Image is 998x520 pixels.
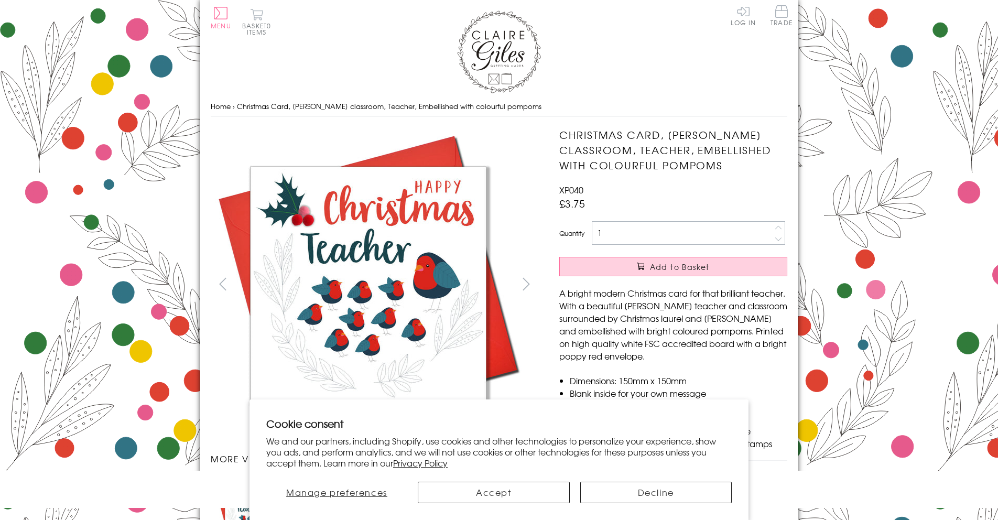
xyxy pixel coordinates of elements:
[247,21,271,37] span: 0 items
[211,452,538,465] h3: More views
[393,457,448,469] a: Privacy Policy
[559,287,787,362] p: A bright modern Christmas card for that brilliant teacher. With a beautiful [PERSON_NAME] teacher...
[237,101,541,111] span: Christmas Card, [PERSON_NAME] classroom, Teacher, Embellished with colourful pompoms
[650,262,710,272] span: Add to Basket
[266,416,732,431] h2: Cookie consent
[211,101,231,111] a: Home
[286,486,387,499] span: Manage preferences
[266,436,732,468] p: We and our partners, including Shopify, use cookies and other technologies to personalize your ex...
[233,101,235,111] span: ›
[266,482,407,503] button: Manage preferences
[211,96,787,117] nav: breadcrumbs
[211,272,234,296] button: prev
[242,8,271,35] button: Basket0 items
[211,7,231,29] button: Menu
[570,387,787,399] li: Blank inside for your own message
[559,127,787,172] h1: Christmas Card, [PERSON_NAME] classroom, Teacher, Embellished with colourful pompoms
[559,183,583,196] span: XP040
[580,482,732,503] button: Decline
[771,5,793,28] a: Trade
[211,127,525,442] img: Christmas Card, Robin classroom, Teacher, Embellished with colourful pompoms
[570,374,787,387] li: Dimensions: 150mm x 150mm
[515,272,538,296] button: next
[211,21,231,30] span: Menu
[457,10,541,93] img: Claire Giles Greetings Cards
[418,482,570,503] button: Accept
[559,196,585,211] span: £3.75
[559,229,584,238] label: Quantity
[731,5,756,26] a: Log In
[538,127,853,442] img: Christmas Card, Robin classroom, Teacher, Embellished with colourful pompoms
[771,5,793,26] span: Trade
[559,257,787,276] button: Add to Basket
